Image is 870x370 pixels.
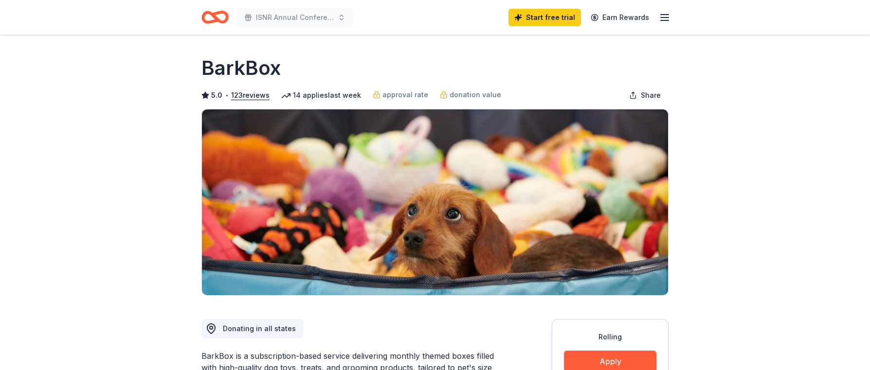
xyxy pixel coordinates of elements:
div: Rolling [564,331,656,343]
a: Home [201,6,229,29]
span: 5.0 [211,89,222,101]
button: Share [621,86,669,105]
a: Earn Rewards [585,9,655,26]
h1: BarkBox [201,54,281,82]
span: • [225,91,229,99]
span: Share [641,89,661,101]
a: approval rate [373,89,428,101]
a: donation value [440,89,501,101]
a: Start free trial [508,9,581,26]
span: donation value [450,89,501,101]
img: Image for BarkBox [202,109,668,295]
button: 123reviews [231,89,270,101]
span: approval rate [382,89,428,101]
button: ISNR Annual Conference 2025 [236,8,353,27]
span: Donating in all states [223,324,296,333]
span: ISNR Annual Conference 2025 [256,12,334,23]
div: 14 applies last week [281,89,361,101]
